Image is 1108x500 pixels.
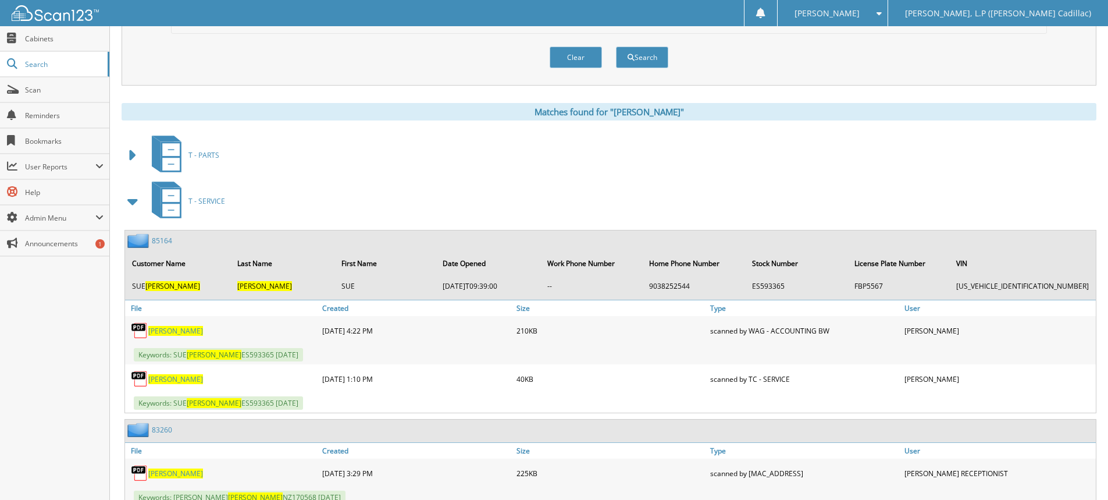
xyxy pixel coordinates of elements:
button: Search [616,47,668,68]
span: Reminders [25,111,104,120]
span: Admin Menu [25,213,95,223]
td: -- [541,276,642,296]
div: 225KB [514,462,708,485]
a: 83260 [152,425,172,435]
span: User Reports [25,162,95,172]
img: PDF.png [131,322,148,339]
button: Clear [550,47,602,68]
div: 1 [95,239,105,249]
span: T - PARTS [188,150,219,160]
th: Work Phone Number [541,251,642,275]
div: [PERSON_NAME] RECEPTIONIST [902,462,1096,485]
div: 210KB [514,319,708,342]
a: File [125,443,319,459]
div: scanned by TC - SERVICE [707,367,902,391]
td: [US_VEHICLE_IDENTIFICATION_NUMBER] [950,276,1095,296]
th: First Name [336,251,436,275]
span: Scan [25,85,104,95]
div: [DATE] 4:22 PM [319,319,514,342]
img: scan123-logo-white.svg [12,5,99,21]
a: User [902,443,1096,459]
a: Type [707,443,902,459]
img: PDF.png [131,464,148,482]
a: [PERSON_NAME] [148,326,203,336]
div: [DATE] 1:10 PM [319,367,514,391]
a: Type [707,300,902,316]
span: Keywords: SUE ES593365 [DATE] [134,396,303,410]
span: [PERSON_NAME] [795,10,860,17]
div: 40KB [514,367,708,391]
td: FBP5567 [849,276,949,296]
th: Stock Number [746,251,847,275]
a: [PERSON_NAME] [148,374,203,384]
th: VIN [950,251,1095,275]
span: Bookmarks [25,136,104,146]
a: Created [319,443,514,459]
td: SUE [336,276,436,296]
a: Size [514,443,708,459]
img: PDF.png [131,370,148,388]
td: ES593365 [746,276,847,296]
td: 9038252544 [643,276,745,296]
a: T - PARTS [145,132,219,178]
span: [PERSON_NAME] [145,281,200,291]
span: Search [25,59,102,69]
div: [PERSON_NAME] [902,367,1096,391]
div: scanned by [MAC_ADDRESS] [707,462,902,485]
th: Home Phone Number [643,251,745,275]
div: Matches found for "[PERSON_NAME]" [122,103,1096,120]
div: [PERSON_NAME] [902,319,1096,342]
a: [PERSON_NAME] [148,469,203,478]
img: folder2.png [127,423,152,437]
span: [PERSON_NAME], L.P ([PERSON_NAME] Cadillac) [905,10,1091,17]
a: 85164 [152,236,172,246]
span: Cabinets [25,34,104,44]
th: Date Opened [437,251,540,275]
a: T - SERVICE [145,178,225,224]
span: [PERSON_NAME] [237,281,292,291]
span: Help [25,187,104,197]
th: Last Name [231,251,334,275]
th: License Plate Number [849,251,949,275]
div: [DATE] 3:29 PM [319,462,514,485]
a: Created [319,300,514,316]
a: User [902,300,1096,316]
img: folder2.png [127,233,152,248]
th: Customer Name [126,251,230,275]
div: scanned by WAG - ACCOUNTING BW [707,319,902,342]
span: [PERSON_NAME] [187,398,241,408]
a: Size [514,300,708,316]
span: T - SERVICE [188,196,225,206]
td: SUE [126,276,230,296]
span: [PERSON_NAME] [187,350,241,360]
a: File [125,300,319,316]
span: Keywords: SUE ES593365 [DATE] [134,348,303,361]
iframe: Chat Widget [1050,444,1108,500]
td: [DATE]T09:39:00 [437,276,540,296]
span: Announcements [25,239,104,249]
